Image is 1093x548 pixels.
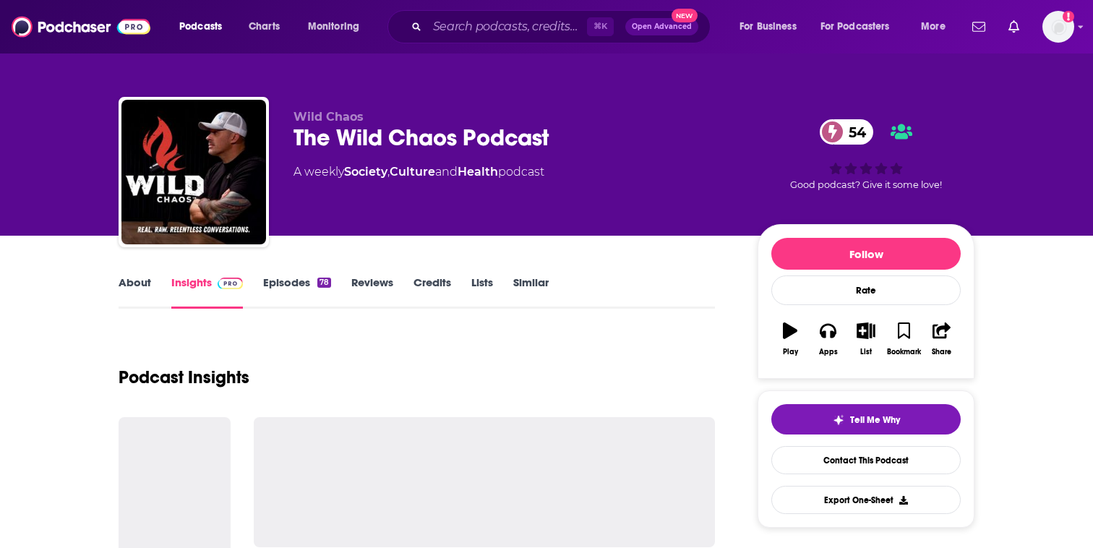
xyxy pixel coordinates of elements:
span: and [435,165,458,179]
span: Podcasts [179,17,222,37]
div: List [860,348,872,356]
a: Charts [239,15,288,38]
a: InsightsPodchaser Pro [171,275,243,309]
button: open menu [811,15,911,38]
span: More [921,17,946,37]
img: User Profile [1042,11,1074,43]
a: Show notifications dropdown [966,14,991,39]
img: Podchaser Pro [218,278,243,289]
div: Share [932,348,951,356]
a: 54 [820,119,873,145]
div: Bookmark [887,348,921,356]
button: Show profile menu [1042,11,1074,43]
a: Similar [513,275,549,309]
span: , [387,165,390,179]
div: Apps [819,348,838,356]
button: Follow [771,238,961,270]
div: 54Good podcast? Give it some love! [758,110,974,200]
div: Rate [771,275,961,305]
button: tell me why sparkleTell Me Why [771,404,961,434]
span: Open Advanced [632,23,692,30]
span: For Business [740,17,797,37]
span: Logged in as catefess [1042,11,1074,43]
span: Good podcast? Give it some love! [790,179,942,190]
span: Charts [249,17,280,37]
button: open menu [169,15,241,38]
button: Bookmark [885,313,922,365]
img: Podchaser - Follow, Share and Rate Podcasts [12,13,150,40]
span: For Podcasters [820,17,890,37]
a: Reviews [351,275,393,309]
a: Culture [390,165,435,179]
div: 78 [317,278,331,288]
a: Show notifications dropdown [1003,14,1025,39]
button: List [847,313,885,365]
button: Share [923,313,961,365]
a: Credits [413,275,451,309]
img: The Wild Chaos Podcast [121,100,266,244]
img: tell me why sparkle [833,414,844,426]
button: Export One-Sheet [771,486,961,514]
button: Open AdvancedNew [625,18,698,35]
a: Society [344,165,387,179]
h1: Podcast Insights [119,367,249,388]
button: Play [771,313,809,365]
a: Lists [471,275,493,309]
input: Search podcasts, credits, & more... [427,15,587,38]
span: 54 [834,119,873,145]
span: New [672,9,698,22]
a: Episodes78 [263,275,331,309]
button: open menu [298,15,378,38]
div: A weekly podcast [293,163,544,181]
span: Wild Chaos [293,110,364,124]
svg: Add a profile image [1063,11,1074,22]
button: open menu [729,15,815,38]
span: ⌘ K [587,17,614,36]
a: About [119,275,151,309]
button: open menu [911,15,964,38]
span: Monitoring [308,17,359,37]
a: Contact This Podcast [771,446,961,474]
div: Search podcasts, credits, & more... [401,10,724,43]
a: Health [458,165,498,179]
div: Play [783,348,798,356]
button: Apps [809,313,846,365]
span: Tell Me Why [850,414,900,426]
